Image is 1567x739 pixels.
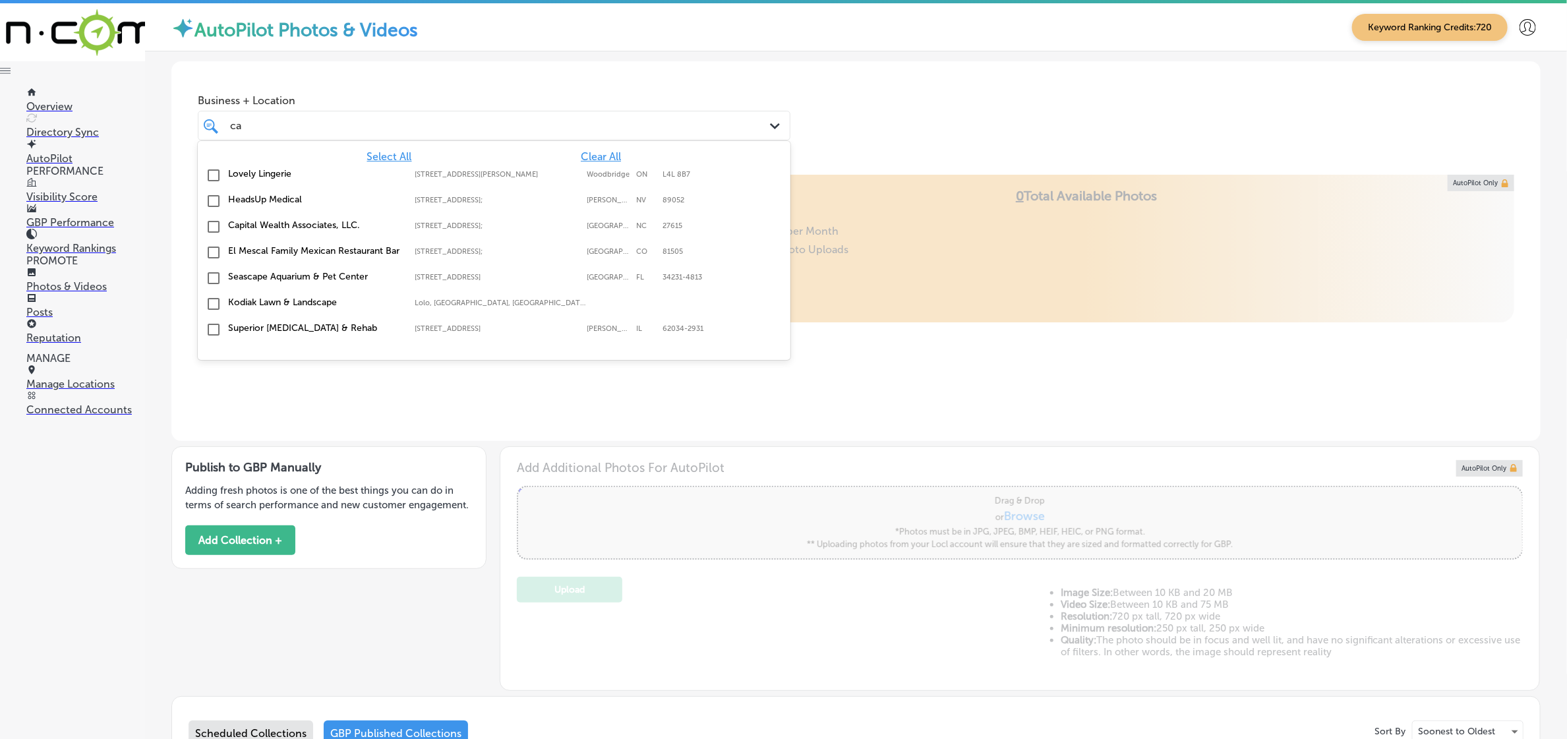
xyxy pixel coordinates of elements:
label: 7600 Weston Rd Unit 41 [415,170,580,179]
label: Seascape Aquarium & Pet Center [228,271,402,282]
label: IL [636,324,656,333]
a: Reputation [26,319,145,344]
label: NV [636,196,656,204]
label: Sarasota [587,273,630,281]
a: Photos & Videos [26,268,145,293]
label: Glen Carbon [587,324,630,333]
label: Lolo, MT, USA | Huson, MT, USA | Turah, MT, USA | Missoula, MT, USA | Wye, MT 59808, USA | French... [415,299,589,307]
p: PERFORMANCE [26,165,145,177]
a: Posts [26,293,145,318]
label: Woodbridge [587,170,630,179]
label: 9 Junction Dr W; Suite 5 [415,324,580,333]
p: Photos & Videos [26,280,145,293]
label: HeadsUp Medical [228,194,402,205]
label: 8319 Six Forks Rd ste 105; [415,222,580,230]
label: Grand Junction [587,247,630,256]
label: FL [636,273,656,281]
a: Connected Accounts [26,391,145,416]
label: El Mescal Family Mexican Restaurant Bar [228,245,402,256]
p: Connected Accounts [26,403,145,416]
p: AutoPilot [26,152,145,165]
label: 2610 W Horizon Ridge Pkwy #103; [415,196,580,204]
span: Select All [367,150,412,163]
p: Overview [26,100,145,113]
a: Visibility Score [26,178,145,203]
a: Keyword Rankings [26,229,145,254]
a: AutoPilot [26,140,145,165]
label: 2162 Gulf Gate Dr [415,273,580,281]
p: MANAGE [26,352,145,365]
label: Kodiak Lawn & Landscape [228,297,402,308]
label: ON [636,170,656,179]
label: 81505 [663,247,683,256]
span: Keyword Ranking Credits: 720 [1352,14,1508,41]
label: CO [636,247,656,256]
a: GBP Performance [26,204,145,229]
label: NC [636,222,656,230]
p: Soonest to Oldest [1418,725,1495,738]
label: Capital Wealth Associates, LLC. [228,220,402,231]
img: autopilot-icon [171,16,194,40]
span: Business + Location [198,94,790,107]
label: L4L 8B7 [663,170,690,179]
label: 89052 [663,196,684,204]
p: Manage Locations [26,378,145,390]
a: Overview [26,88,145,113]
p: GBP Performance [26,216,145,229]
h3: Publish to GBP Manually [185,460,473,475]
label: Superior Chiropractic & Rehab [228,322,402,334]
a: Directory Sync [26,113,145,138]
label: AutoPilot Photos & Videos [194,19,418,41]
p: PROMOTE [26,254,145,267]
p: Keyword Rankings [26,242,145,254]
span: Clear All [581,150,621,163]
button: Add Collection + [185,525,295,555]
p: Posts [26,306,145,318]
label: Raleigh [587,222,630,230]
label: Lovely Lingerie [228,168,402,179]
label: 27615 [663,222,682,230]
p: Visibility Score [26,191,145,203]
label: 62034-2931 [663,324,703,333]
a: Manage Locations [26,365,145,390]
p: Reputation [26,332,145,344]
p: Sort By [1375,726,1405,737]
label: 2210 Hwy 6 And 50; [415,247,580,256]
label: Henderson [587,196,630,204]
p: Adding fresh photos is one of the best things you can do in terms of search performance and new c... [185,483,473,512]
p: Directory Sync [26,126,145,138]
label: 34231-4813 [663,273,702,281]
